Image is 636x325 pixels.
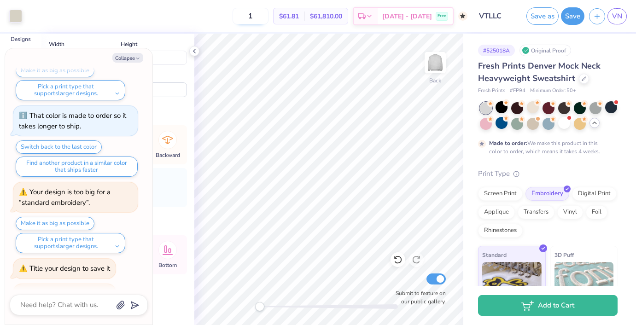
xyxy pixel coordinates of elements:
div: Rhinestones [478,224,523,238]
div: That color is made to order so it takes longer to ship. [19,111,126,131]
div: Embroidery [525,187,569,201]
label: Submit to feature on our public gallery. [391,289,446,306]
button: Save as [526,7,559,25]
button: Collapse [112,53,143,63]
div: Original Proof [519,45,571,56]
div: Screen Print [478,187,523,201]
button: Switch back to the last color [16,140,102,154]
div: Vinyl [557,205,583,219]
img: Standard [482,262,542,308]
div: Accessibility label [255,302,264,311]
div: We make this product in this color to order, which means it takes 4 weeks. [489,139,602,156]
div: # 525018A [478,45,515,56]
span: VN [612,11,622,22]
button: Pick a print type that supportslarger designs. [16,233,125,253]
button: Save [561,7,584,25]
div: Back [429,76,441,85]
strong: Made to order: [489,139,527,147]
span: Backward [156,151,180,159]
button: Pick a print type that supportslarger designs. [16,80,125,100]
img: Back [426,53,444,72]
span: # FP94 [510,87,525,95]
span: $61,810.00 [310,12,342,21]
a: VN [607,8,627,24]
div: Applique [478,205,515,219]
div: Foil [586,205,607,219]
div: Title your design to save it [29,264,110,273]
span: Designs [11,35,31,43]
label: Width [49,39,64,50]
button: Make it as big as possible [16,64,94,77]
span: 3D Puff [554,250,574,260]
span: Fresh Prints Denver Mock Neck Heavyweight Sweatshirt [478,60,601,84]
label: Height [121,39,137,50]
div: Print Type [478,168,618,179]
span: Minimum Order: 50 + [530,87,576,95]
div: Transfers [518,205,554,219]
button: Find another product in a similar color that ships faster [16,157,138,177]
span: Standard [482,250,507,260]
img: 3D Puff [554,262,614,308]
input: Untitled Design [472,7,517,25]
span: $61.81 [279,12,299,21]
button: Add to Cart [478,295,618,316]
div: Digital Print [572,187,617,201]
button: Make it as big as possible [16,217,94,230]
input: – – [233,8,268,24]
span: Free [438,13,446,19]
span: Fresh Prints [478,87,505,95]
span: [DATE] - [DATE] [382,12,432,21]
div: Title your design to save it [29,289,110,298]
span: Bottom [158,261,177,269]
div: Your design is too big for a “standard embroidery”. [19,187,111,207]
